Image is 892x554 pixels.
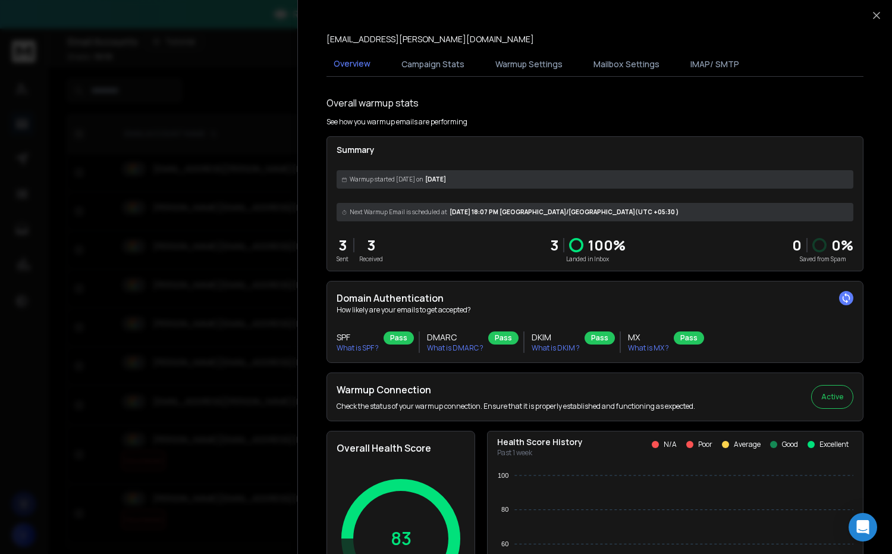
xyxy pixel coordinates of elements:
h2: Warmup Connection [337,383,695,397]
p: Health Score History [497,436,583,448]
p: N/A [664,440,677,449]
p: [EMAIL_ADDRESS][PERSON_NAME][DOMAIN_NAME] [326,33,534,45]
span: Next Warmup Email is scheduled at [350,208,447,217]
p: How likely are your emails to get accepted? [337,305,853,315]
p: Average [734,440,761,449]
div: Pass [384,331,414,345]
p: Saved from Spam [792,255,853,264]
p: What is DKIM ? [532,343,580,353]
p: See how you warmup emails are performing [326,117,467,127]
tspan: 100 [498,472,508,479]
p: Sent [337,255,348,264]
h1: Overall warmup stats [326,96,419,110]
button: Warmup Settings [488,51,570,77]
p: 100 % [588,236,626,255]
p: Good [782,440,798,449]
div: Pass [674,331,704,345]
button: IMAP/ SMTP [683,51,746,77]
span: Warmup started [DATE] on [350,175,423,184]
p: 83 [391,528,412,549]
p: Poor [698,440,712,449]
h3: SPF [337,331,379,343]
tspan: 60 [501,540,508,547]
h2: Domain Authentication [337,291,853,305]
p: Summary [337,144,853,156]
tspan: 80 [501,506,508,513]
button: Campaign Stats [394,51,472,77]
p: Past 1 week [497,448,583,458]
p: Excellent [819,440,849,449]
h3: DKIM [532,331,580,343]
div: Pass [488,331,519,345]
button: Active [811,385,853,409]
button: Mailbox Settings [586,51,667,77]
p: 3 [550,236,558,255]
div: Open Intercom Messenger [849,513,877,542]
div: [DATE] [337,170,853,189]
p: 0 % [831,236,853,255]
p: Landed in Inbox [550,255,626,264]
p: Received [359,255,383,264]
h3: DMARC [427,331,483,343]
div: [DATE] 18:07 PM [GEOGRAPHIC_DATA]/[GEOGRAPHIC_DATA] (UTC +05:30 ) [337,203,853,221]
p: What is MX ? [628,343,669,353]
strong: 0 [792,235,802,255]
div: Pass [585,331,615,345]
h2: Overall Health Score [337,441,465,455]
button: Overview [326,51,378,78]
p: What is SPF ? [337,343,379,353]
p: 3 [359,236,383,255]
p: 3 [337,236,348,255]
p: What is DMARC ? [427,343,483,353]
p: Check the status of your warmup connection. Ensure that it is properly established and functionin... [337,402,695,411]
h3: MX [628,331,669,343]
